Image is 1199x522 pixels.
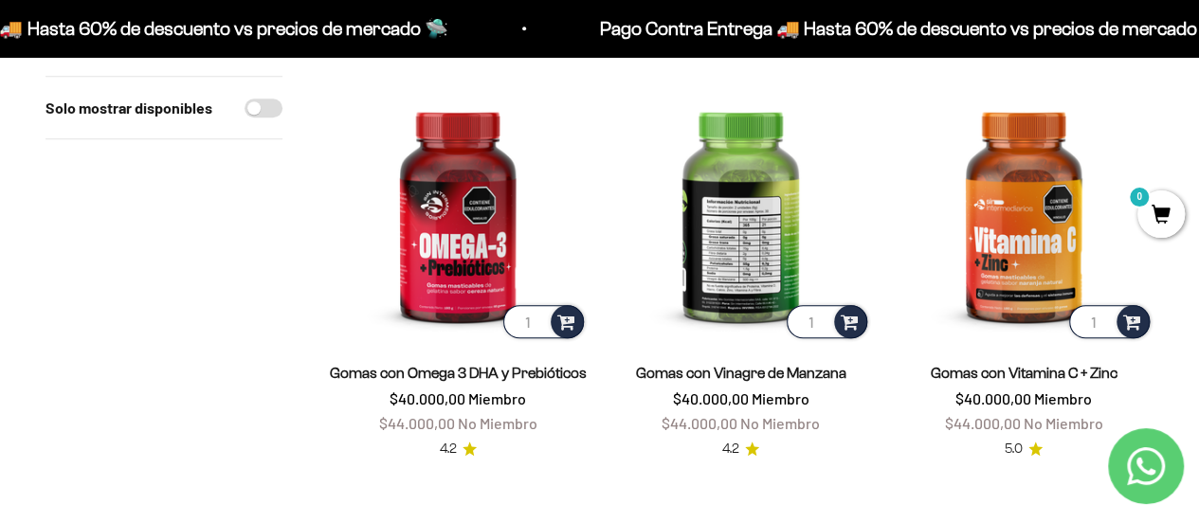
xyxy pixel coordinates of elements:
[740,414,820,432] span: No Miembro
[722,439,759,459] a: 4.24.2 de 5.0 estrellas
[672,389,748,407] span: $40.000,00
[458,414,537,432] span: No Miembro
[722,439,739,459] span: 4.2
[635,365,845,381] a: Gomas con Vinagre de Manzana
[468,389,526,407] span: Miembro
[944,414,1020,432] span: $44.000,00
[379,414,455,432] span: $44.000,00
[1137,206,1185,226] a: 0
[1005,439,1023,459] span: 5.0
[45,96,212,120] label: Solo mostrar disponibles
[930,365,1117,381] a: Gomas con Vitamina C + Zinc
[955,389,1031,407] span: $40.000,00
[662,414,737,432] span: $44.000,00
[440,439,457,459] span: 4.2
[1005,439,1043,459] a: 5.05.0 de 5.0 estrellas
[610,82,870,342] img: Gomas con Vinagre de Manzana
[440,439,477,459] a: 4.24.2 de 5.0 estrellas
[390,389,465,407] span: $40.000,00
[1034,389,1092,407] span: Miembro
[1128,186,1151,208] mark: 0
[330,365,587,381] a: Gomas con Omega 3 DHA y Prebióticos
[751,389,808,407] span: Miembro
[1023,414,1102,432] span: No Miembro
